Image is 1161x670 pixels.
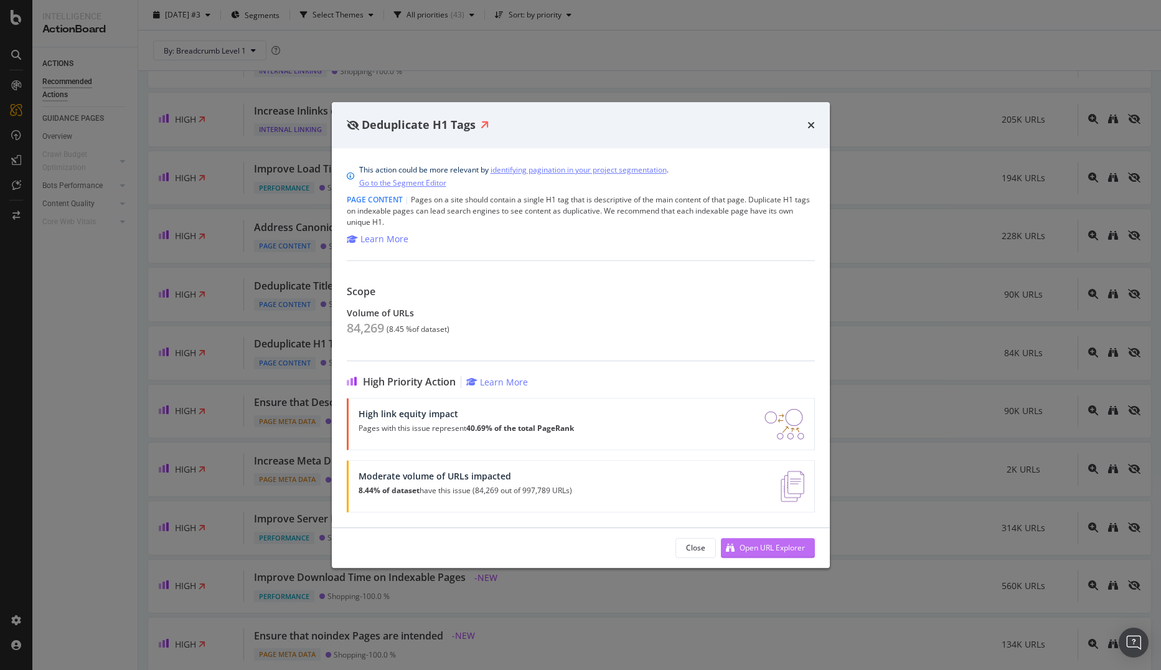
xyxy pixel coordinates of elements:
[1119,628,1149,658] div: Open Intercom Messenger
[359,163,669,189] div: This action could be more relevant by .
[764,408,804,440] img: DDxVyA23.png
[363,376,456,388] span: High Priority Action
[359,471,572,481] div: Moderate volume of URLs impacted
[347,194,403,205] span: Page Content
[359,424,574,433] p: Pages with this issue represent
[807,117,815,133] div: times
[359,486,572,495] p: have this issue (84,269 out of 997,789 URLs)
[347,308,815,318] div: Volume of URLs
[721,538,815,558] button: Open URL Explorer
[466,423,574,433] strong: 40.69% of the total PageRank
[387,325,449,334] div: ( 8.45 % of dataset )
[360,233,408,245] div: Learn More
[781,471,804,502] img: e5DMFwAAAABJRU5ErkJggg==
[332,102,830,568] div: modal
[686,542,705,553] div: Close
[347,233,408,245] a: Learn More
[359,176,446,189] a: Go to the Segment Editor
[347,286,815,298] div: Scope
[359,485,420,496] strong: 8.44% of dataset
[347,194,815,228] div: Pages on a site should contain a single H1 tag that is descriptive of the main content of that pa...
[347,321,384,336] div: 84,269
[466,376,528,388] a: Learn More
[347,163,815,189] div: info banner
[740,542,805,553] div: Open URL Explorer
[359,408,574,419] div: High link equity impact
[491,163,667,176] a: identifying pagination in your project segmentation
[362,117,476,132] span: Deduplicate H1 Tags
[405,194,409,205] span: |
[480,376,528,388] div: Learn More
[347,120,359,130] div: eye-slash
[675,538,716,558] button: Close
